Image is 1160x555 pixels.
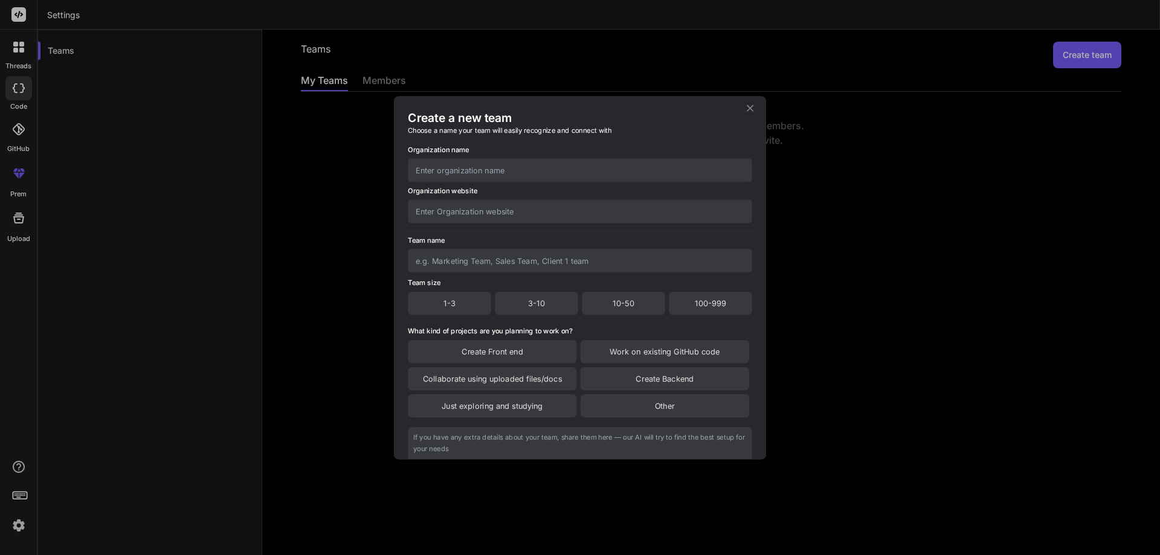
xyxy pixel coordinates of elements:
div: 100-999 [669,292,752,315]
div: Collaborate using uploaded files/docs [408,367,576,390]
label: Team name [408,235,445,248]
div: Work on existing GitHub code [581,340,749,363]
input: Enter Organization website [408,199,752,223]
div: Other [581,394,749,417]
div: Create Backend [581,367,749,390]
label: Team size [408,278,440,286]
label: Organization website [408,186,477,199]
div: 10-50 [582,292,665,315]
label: Organization name [408,144,469,158]
label: What kind of projects are you planning to work on? [408,326,572,335]
h2: Create a new team [408,110,752,126]
input: Enter organization name [408,158,752,182]
div: Just exploring and studying [408,394,576,417]
div: 3-10 [495,292,578,315]
div: Create Front end [408,340,576,363]
div: 1-3 [408,292,491,315]
input: e.g. Marketing Team, Sales Team, Client 1 team [408,249,752,272]
h4: Choose a name your team will easily recognize and connect with [408,125,752,135]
